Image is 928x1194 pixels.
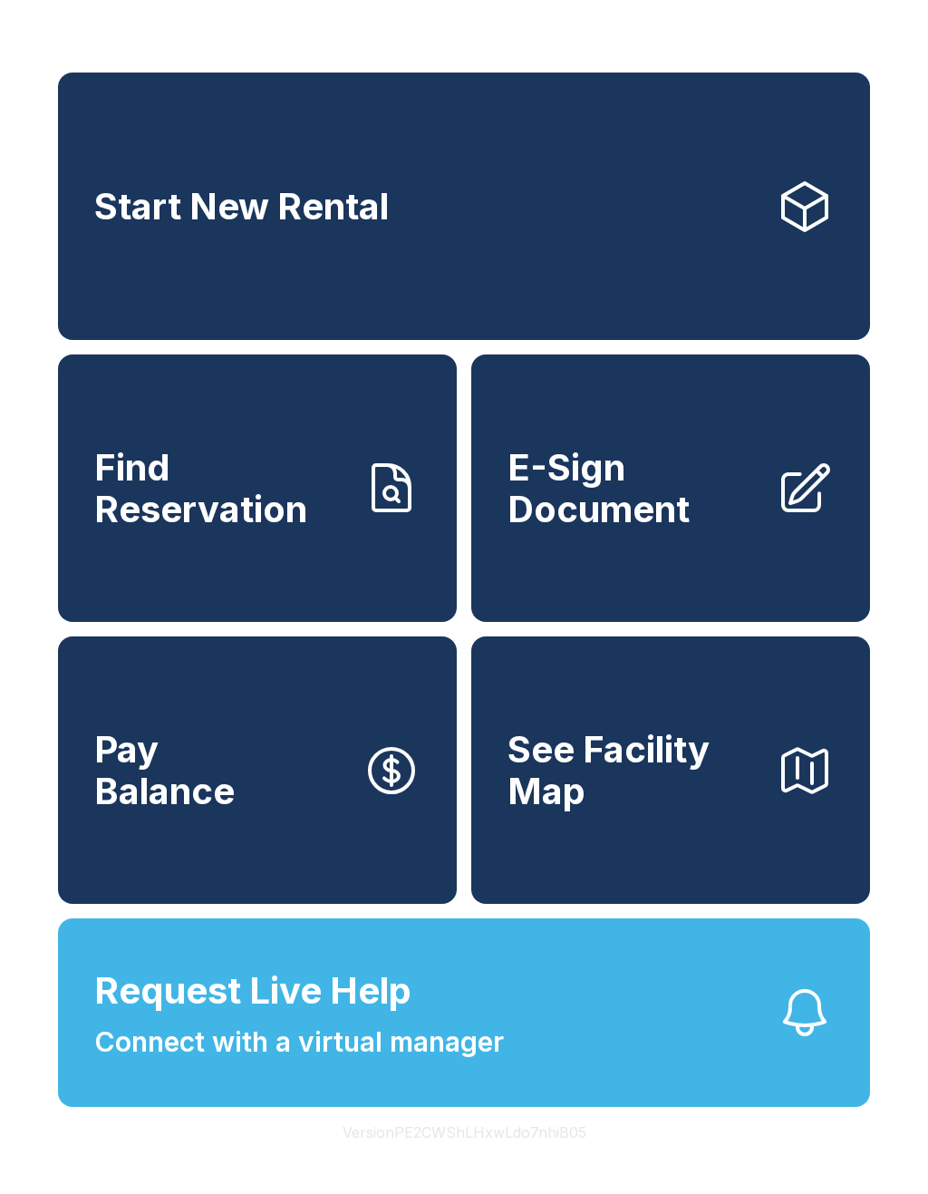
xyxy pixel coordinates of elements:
[94,447,348,529] span: Find Reservation
[58,636,457,904] a: PayBalance
[58,354,457,622] a: Find Reservation
[58,73,870,340] a: Start New Rental
[94,964,411,1018] span: Request Live Help
[328,1107,601,1158] button: VersionPE2CWShLHxwLdo7nhiB05
[471,354,870,622] a: E-Sign Document
[94,1022,504,1063] span: Connect with a virtual manager
[507,447,761,529] span: E-Sign Document
[58,918,870,1107] button: Request Live HelpConnect with a virtual manager
[471,636,870,904] button: See Facility Map
[94,729,235,811] span: Pay Balance
[507,729,761,811] span: See Facility Map
[94,186,389,228] span: Start New Rental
